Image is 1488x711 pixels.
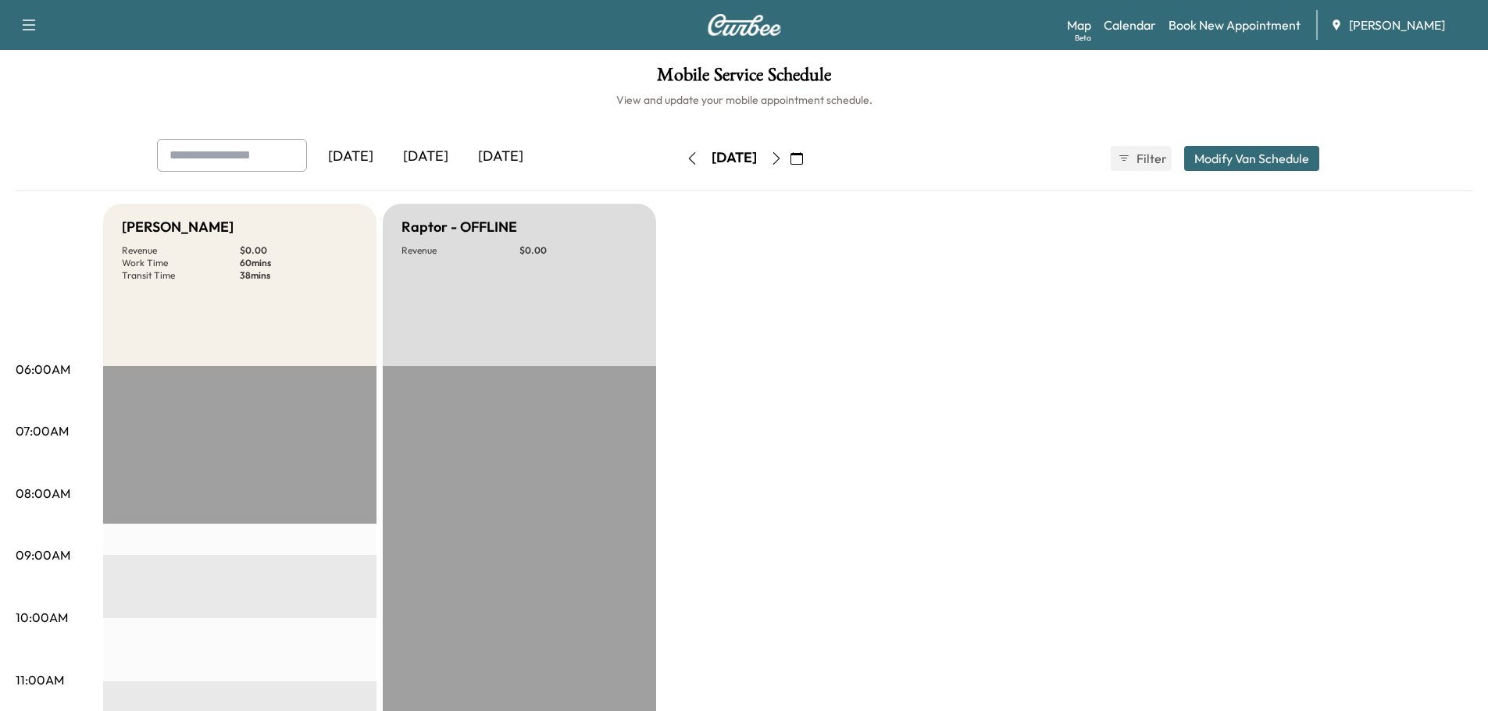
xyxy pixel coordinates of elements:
div: [DATE] [313,139,388,175]
a: Calendar [1104,16,1156,34]
p: 11:00AM [16,670,64,689]
div: [DATE] [712,148,757,168]
h1: Mobile Service Schedule [16,66,1472,92]
p: Work Time [122,257,240,269]
p: 06:00AM [16,360,70,379]
a: MapBeta [1067,16,1091,34]
div: [DATE] [463,139,538,175]
span: Filter [1137,149,1165,168]
p: 07:00AM [16,421,69,440]
button: Filter [1111,146,1172,171]
img: Curbee Logo [707,14,782,36]
a: Book New Appointment [1169,16,1301,34]
div: Beta [1075,32,1091,44]
span: [PERSON_NAME] [1349,16,1445,34]
h5: Raptor - OFFLINE [401,216,517,238]
button: Modify Van Schedule [1184,146,1319,171]
p: 10:00AM [16,608,68,627]
p: 09:00AM [16,546,70,564]
div: [DATE] [388,139,463,175]
p: 38 mins [240,269,358,282]
p: $ 0.00 [240,244,358,257]
p: 08:00AM [16,484,70,503]
h6: View and update your mobile appointment schedule. [16,92,1472,108]
p: 60 mins [240,257,358,269]
p: Revenue [122,244,240,257]
p: Transit Time [122,269,240,282]
h5: [PERSON_NAME] [122,216,234,238]
p: Revenue [401,244,519,257]
p: $ 0.00 [519,244,637,257]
